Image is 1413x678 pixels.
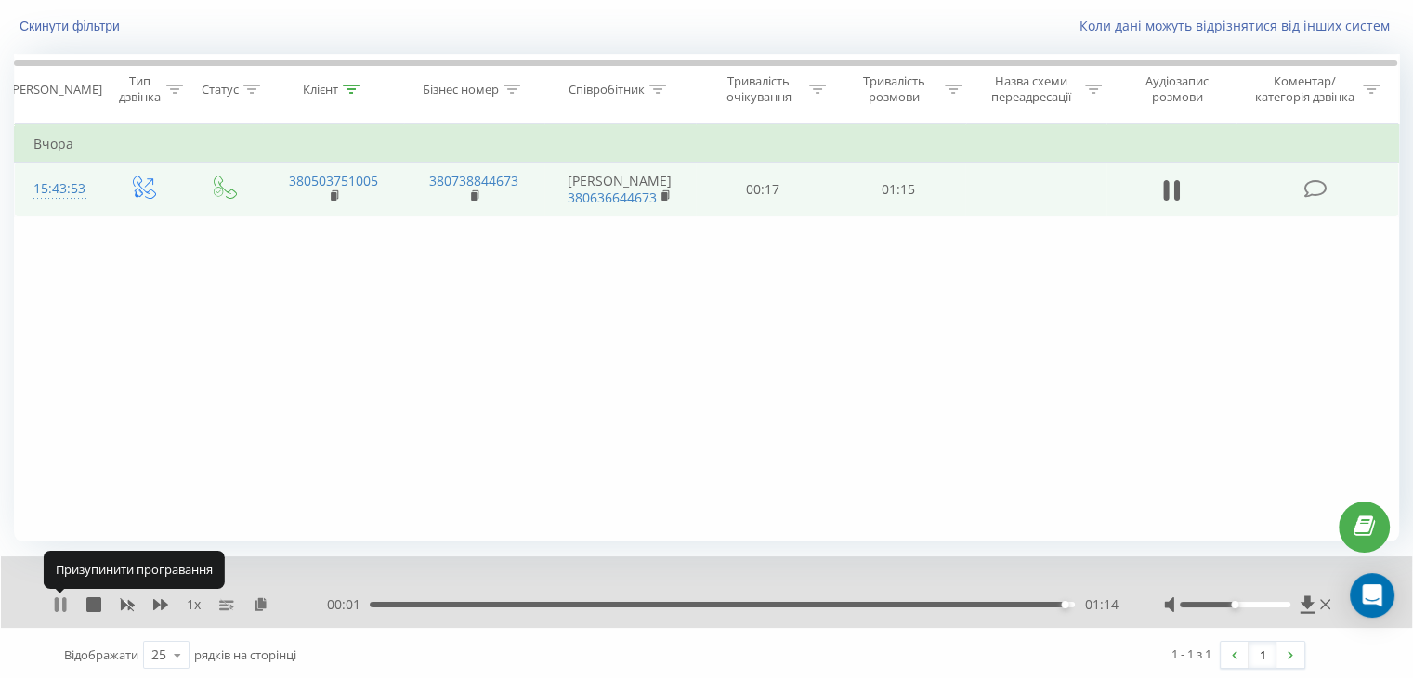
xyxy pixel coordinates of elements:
div: Коментар/категорія дзвінка [1249,73,1358,105]
span: 1 x [187,595,201,614]
div: Клієнт [303,82,338,98]
button: Скинути фільтри [14,18,129,34]
span: рядків на сторінці [194,646,296,663]
a: 1 [1249,642,1276,668]
div: 1 - 1 з 1 [1171,645,1211,663]
div: Open Intercom Messenger [1350,573,1394,618]
div: 15:43:53 [33,171,83,207]
div: Тривалість розмови [847,73,940,105]
span: - 00:01 [322,595,370,614]
td: 00:17 [696,163,831,216]
span: Відображати [64,646,138,663]
div: Аудіозапис розмови [1123,73,1232,105]
a: 380738844673 [429,172,518,189]
div: Бізнес номер [423,82,499,98]
div: Статус [202,82,239,98]
div: 25 [151,645,166,664]
div: Призупинити програвання [44,551,225,588]
a: 380636644673 [568,189,657,206]
div: Співробітник [569,82,645,98]
td: Вчора [15,125,1399,163]
div: Тип дзвінка [117,73,161,105]
div: Тривалість очікування [713,73,805,105]
a: 380503751005 [289,172,378,189]
div: [PERSON_NAME] [8,82,102,98]
td: [PERSON_NAME] [544,163,696,216]
span: 01:14 [1084,595,1118,614]
a: Коли дані можуть відрізнятися вiд інших систем [1079,17,1399,34]
td: 01:15 [831,163,965,216]
div: Accessibility label [1231,601,1238,608]
div: Назва схеми переадресації [983,73,1080,105]
div: Accessibility label [1061,601,1068,608]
